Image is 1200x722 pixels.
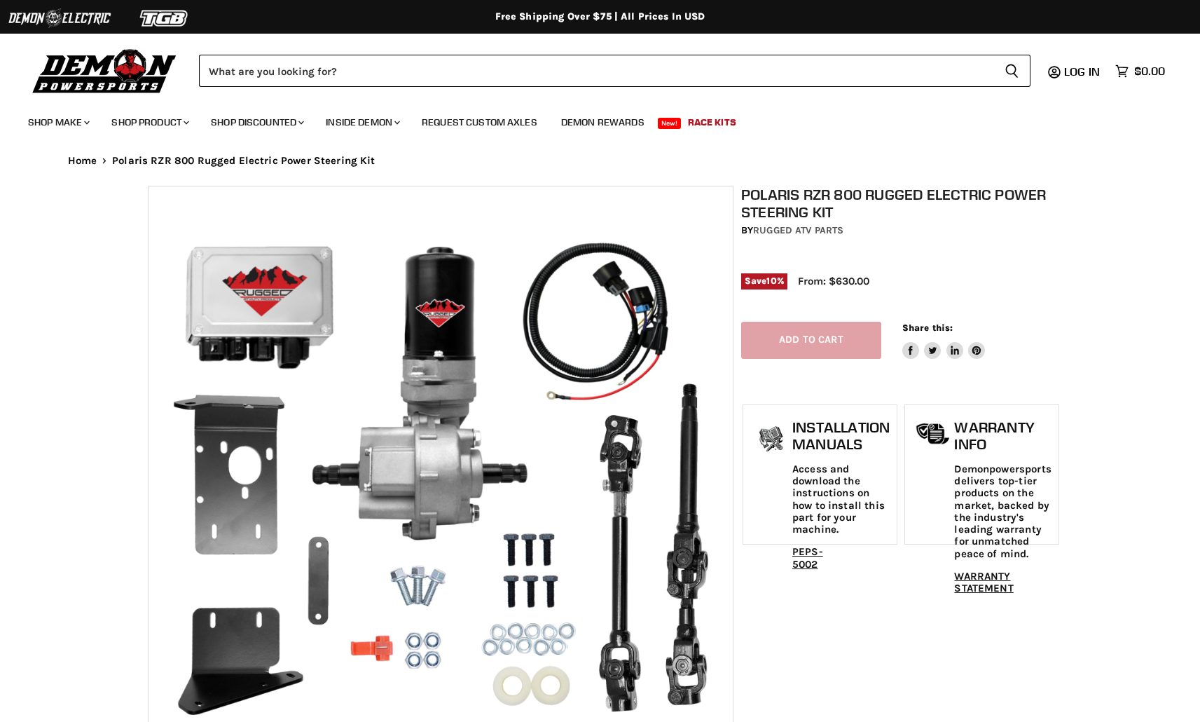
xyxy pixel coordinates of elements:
ul: Main menu [18,102,1161,137]
form: Product [199,55,1030,87]
a: Shop Make [18,108,98,137]
span: From: $630.00 [798,275,869,287]
a: Inside Demon [315,108,408,137]
a: Home [68,155,97,167]
img: Demon Electric Logo 2 [7,5,112,32]
img: TGB Logo 2 [112,5,217,32]
input: Search [199,55,993,87]
div: by [741,223,1061,238]
nav: Breadcrumbs [40,155,1161,167]
p: Access and download the instructions on how to install this part for your machine. [792,463,890,536]
span: $0.00 [1134,64,1165,78]
span: Share this: [902,322,953,333]
p: Demonpowersports delivers top-tier products on the market, backed by the industry's leading warra... [954,463,1051,560]
a: Demon Rewards [551,108,655,137]
a: WARRANTY STATEMENT [954,570,1013,594]
span: Log in [1064,64,1100,79]
span: Polaris RZR 800 Rugged Electric Power Steering Kit [112,155,375,167]
a: $0.00 [1108,61,1172,81]
span: Save % [741,273,787,289]
a: Shop Discounted [200,108,312,137]
img: warranty-icon.png [916,423,951,444]
aside: Share this: [902,322,986,359]
a: Shop Product [101,108,198,137]
a: Race Kits [677,108,747,137]
h1: Warranty Info [954,419,1051,452]
span: 10 [766,275,776,286]
span: New! [658,118,682,129]
a: Request Custom Axles [411,108,548,137]
a: Log in [1058,65,1108,78]
h1: Polaris RZR 800 Rugged Electric Power Steering Kit [741,186,1061,221]
div: Free Shipping Over $75 | All Prices In USD [40,11,1161,23]
img: install_manual-icon.png [754,423,789,458]
button: Search [993,55,1030,87]
img: Demon Powersports [28,46,181,95]
a: Rugged ATV Parts [753,224,843,236]
a: PEPS-5002 [792,545,823,570]
h1: Installation Manuals [792,419,890,452]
